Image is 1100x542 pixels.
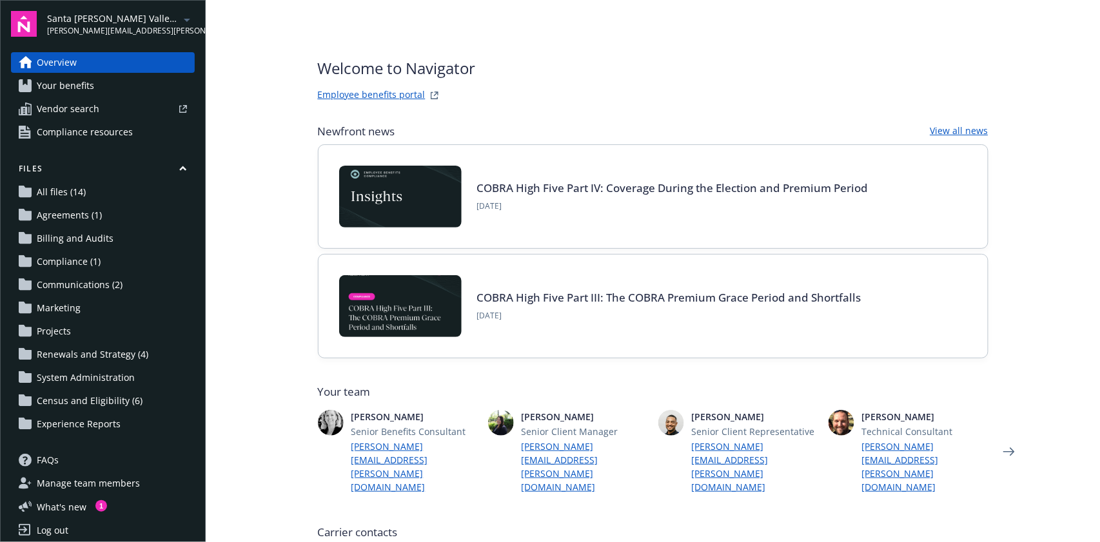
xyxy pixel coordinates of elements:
[37,367,135,388] span: System Administration
[11,414,195,434] a: Experience Reports
[37,122,133,142] span: Compliance resources
[692,410,818,423] span: [PERSON_NAME]
[318,384,988,400] span: Your team
[999,441,1019,462] a: Next
[318,410,344,436] img: photo
[522,410,648,423] span: [PERSON_NAME]
[477,290,861,305] a: COBRA High Five Part III: The COBRA Premium Grace Period and Shortfalls
[862,440,988,494] a: [PERSON_NAME][EMAIL_ADDRESS][PERSON_NAME][DOMAIN_NAME]
[11,344,195,365] a: Renewals and Strategy (4)
[11,228,195,249] a: Billing and Audits
[488,410,514,436] img: photo
[37,473,140,494] span: Manage team members
[522,425,648,438] span: Senior Client Manager
[829,410,854,436] img: photo
[427,88,442,103] a: striveWebsite
[862,425,988,438] span: Technical Consultant
[477,200,869,212] span: [DATE]
[37,99,99,119] span: Vendor search
[477,180,869,195] a: COBRA High Five Part IV: Coverage During the Election and Premium Period
[11,163,195,179] button: Files
[351,440,478,494] a: [PERSON_NAME][EMAIL_ADDRESS][PERSON_NAME][DOMAIN_NAME]
[11,182,195,202] a: All files (14)
[862,410,988,423] span: [PERSON_NAME]
[37,344,148,365] span: Renewals and Strategy (4)
[339,275,462,337] img: BLOG-Card Image - Compliance - COBRA High Five Pt 3 - 09-03-25.jpg
[318,525,988,540] span: Carrier contacts
[11,122,195,142] a: Compliance resources
[11,450,195,470] a: FAQs
[47,25,179,37] span: [PERSON_NAME][EMAIL_ADDRESS][PERSON_NAME][DOMAIN_NAME]
[11,275,195,295] a: Communications (2)
[95,500,107,512] div: 1
[37,520,68,541] div: Log out
[692,425,818,438] span: Senior Client Representative
[351,410,478,423] span: [PERSON_NAME]
[11,473,195,494] a: Manage team members
[37,228,113,249] span: Billing and Audits
[11,75,195,96] a: Your benefits
[11,11,37,37] img: navigator-logo.svg
[11,500,107,514] button: What's new1
[37,75,94,96] span: Your benefits
[179,12,195,27] a: arrowDropDown
[11,391,195,411] a: Census and Eligibility (6)
[37,391,142,411] span: Census and Eligibility (6)
[11,99,195,119] a: Vendor search
[37,298,81,318] span: Marketing
[477,310,861,322] span: [DATE]
[11,205,195,226] a: Agreements (1)
[318,124,395,139] span: Newfront news
[37,414,121,434] span: Experience Reports
[37,52,77,73] span: Overview
[351,425,478,438] span: Senior Benefits Consultant
[930,124,988,139] a: View all news
[47,11,195,37] button: Santa [PERSON_NAME] Valley Transportation Authority[PERSON_NAME][EMAIL_ADDRESS][PERSON_NAME][DOMA...
[47,12,179,25] span: Santa [PERSON_NAME] Valley Transportation Authority
[37,450,59,470] span: FAQs
[522,440,648,494] a: [PERSON_NAME][EMAIL_ADDRESS][PERSON_NAME][DOMAIN_NAME]
[318,57,476,80] span: Welcome to Navigator
[692,440,818,494] a: [PERSON_NAME][EMAIL_ADDRESS][PERSON_NAME][DOMAIN_NAME]
[339,166,462,227] img: Card Image - EB Compliance Insights.png
[318,88,426,103] a: Employee benefits portal
[11,298,195,318] a: Marketing
[37,321,71,342] span: Projects
[37,275,123,295] span: Communications (2)
[37,205,102,226] span: Agreements (1)
[11,367,195,388] a: System Administration
[37,251,101,272] span: Compliance (1)
[658,410,684,436] img: photo
[11,321,195,342] a: Projects
[37,182,86,202] span: All files (14)
[37,500,86,514] span: What ' s new
[11,52,195,73] a: Overview
[11,251,195,272] a: Compliance (1)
